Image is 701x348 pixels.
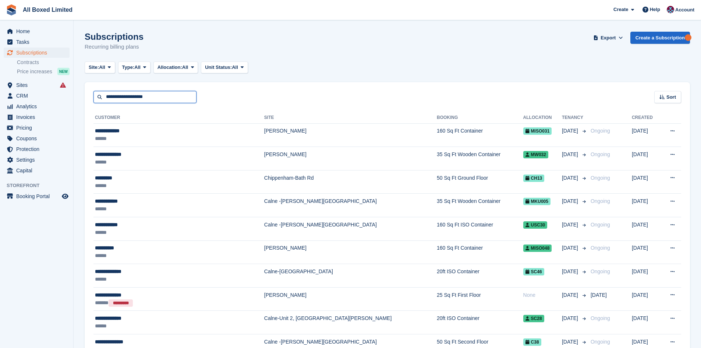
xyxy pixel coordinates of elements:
[591,339,610,345] span: Ongoing
[562,338,580,346] span: [DATE]
[264,170,437,194] td: Chippenham-Bath Rd
[201,61,248,74] button: Unit Status: All
[17,59,70,66] a: Contracts
[666,94,676,101] span: Sort
[7,182,73,189] span: Storefront
[562,268,580,275] span: [DATE]
[591,268,610,274] span: Ongoing
[20,4,75,16] a: All Boxed Limited
[4,112,70,122] a: menu
[523,338,541,346] span: C38
[232,64,238,71] span: All
[60,82,66,88] i: Smart entry sync failures have occurred
[437,264,523,288] td: 20ft ISO Container
[16,37,60,47] span: Tasks
[4,144,70,154] a: menu
[613,6,628,13] span: Create
[630,32,690,44] a: Create a Subscription
[85,43,144,51] p: Recurring billing plans
[562,314,580,322] span: [DATE]
[437,311,523,334] td: 20ft ISO Container
[16,26,60,36] span: Home
[562,291,580,299] span: [DATE]
[523,151,548,158] span: MW032
[61,192,70,201] a: Preview store
[437,287,523,311] td: 25 Sq Ft First Floor
[437,217,523,241] td: 160 Sq Ft ISO Container
[4,155,70,165] a: menu
[437,147,523,171] td: 35 Sq Ft Wooden Container
[4,37,70,47] a: menu
[523,221,548,229] span: USC30
[4,26,70,36] a: menu
[4,165,70,176] a: menu
[591,175,610,181] span: Ongoing
[437,194,523,217] td: 35 Sq Ft Wooden Container
[122,64,135,71] span: Type:
[523,268,544,275] span: SC46
[523,315,544,322] span: SC28
[523,245,552,252] span: MISO048
[264,147,437,171] td: [PERSON_NAME]
[523,127,552,135] span: MISO031
[4,91,70,101] a: menu
[650,6,660,13] span: Help
[523,291,562,299] div: None
[264,264,437,288] td: Calne-[GEOGRAPHIC_DATA]
[16,80,60,90] span: Sites
[16,144,60,154] span: Protection
[632,311,660,334] td: [DATE]
[264,112,437,124] th: Site
[523,112,562,124] th: Allocation
[4,123,70,133] a: menu
[205,64,232,71] span: Unit Status:
[437,112,523,124] th: Booking
[93,112,264,124] th: Customer
[675,6,694,14] span: Account
[562,197,580,205] span: [DATE]
[16,155,60,165] span: Settings
[591,222,610,228] span: Ongoing
[264,311,437,334] td: Calne-Unit 2, [GEOGRAPHIC_DATA][PERSON_NAME]
[16,133,60,144] span: Coupons
[632,123,660,147] td: [DATE]
[16,123,60,133] span: Pricing
[264,194,437,217] td: Calne -[PERSON_NAME][GEOGRAPHIC_DATA]
[685,34,691,41] div: Tooltip anchor
[437,240,523,264] td: 160 Sq Ft Container
[89,64,99,71] span: Site:
[591,128,610,134] span: Ongoing
[591,151,610,157] span: Ongoing
[591,315,610,321] span: Ongoing
[601,34,616,42] span: Export
[632,264,660,288] td: [DATE]
[16,101,60,112] span: Analytics
[592,32,624,44] button: Export
[562,151,580,158] span: [DATE]
[4,133,70,144] a: menu
[437,170,523,194] td: 50 Sq Ft Ground Floor
[667,6,674,13] img: Eliza Goss
[632,147,660,171] td: [DATE]
[4,191,70,201] a: menu
[632,112,660,124] th: Created
[562,221,580,229] span: [DATE]
[632,194,660,217] td: [DATE]
[99,64,105,71] span: All
[16,91,60,101] span: CRM
[591,292,607,298] span: [DATE]
[6,4,17,15] img: stora-icon-8386f47178a22dfd0bd8f6a31ec36ba5ce8667c1dd55bd0f319d3a0aa187defe.svg
[16,191,60,201] span: Booking Portal
[85,32,144,42] h1: Subscriptions
[632,170,660,194] td: [DATE]
[264,217,437,241] td: Calne -[PERSON_NAME][GEOGRAPHIC_DATA]
[153,61,198,74] button: Allocation: All
[157,64,182,71] span: Allocation:
[562,244,580,252] span: [DATE]
[57,68,70,75] div: NEW
[562,112,588,124] th: Tenancy
[4,48,70,58] a: menu
[4,80,70,90] a: menu
[16,112,60,122] span: Invoices
[632,217,660,241] td: [DATE]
